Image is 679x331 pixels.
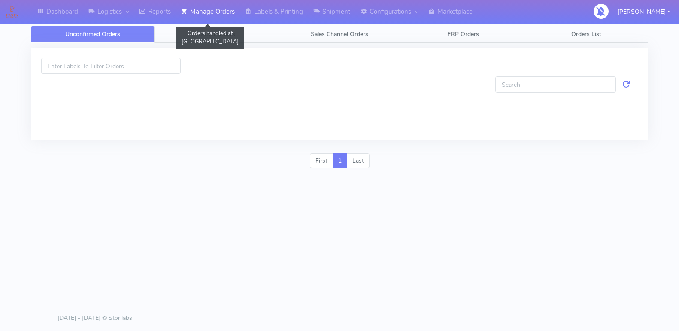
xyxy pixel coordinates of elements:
span: Unconfirmed Orders [65,30,120,38]
span: ERP Orders [447,30,479,38]
span: Search Orders [197,30,235,38]
input: Search [495,76,616,92]
ul: Tabs [31,26,648,43]
span: Sales Channel Orders [311,30,368,38]
input: Enter Labels To Filter Orders [41,58,181,74]
button: [PERSON_NAME] [611,3,676,21]
a: 1 [333,153,347,169]
span: Orders List [571,30,601,38]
